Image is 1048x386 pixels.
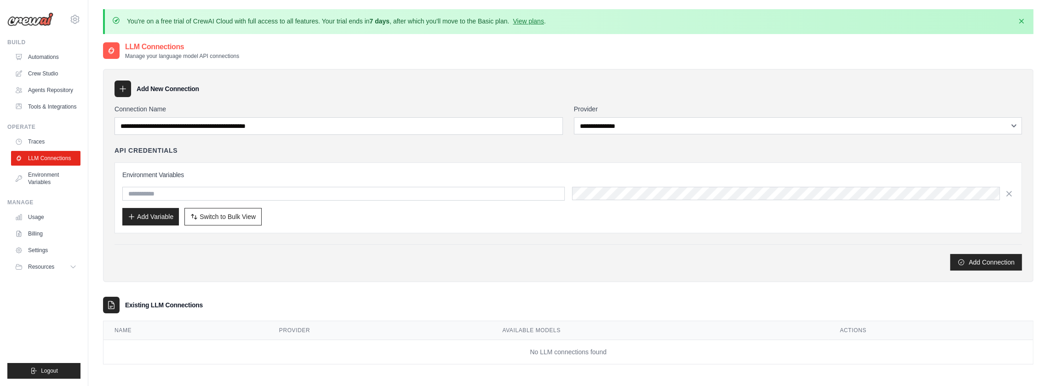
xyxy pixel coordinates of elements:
a: Environment Variables [11,167,80,190]
a: Automations [11,50,80,64]
h3: Existing LLM Connections [125,300,203,310]
div: Build [7,39,80,46]
td: No LLM connections found [103,340,1033,364]
button: Switch to Bulk View [184,208,262,225]
p: You're on a free trial of CrewAI Cloud with full access to all features. Your trial ends in , aft... [127,17,546,26]
th: Actions [829,321,1033,340]
button: Resources [11,259,80,274]
span: Logout [41,367,58,374]
label: Connection Name [115,104,563,114]
a: Traces [11,134,80,149]
div: Manage [7,199,80,206]
button: Add Connection [950,254,1022,271]
h3: Environment Variables [122,170,1014,179]
a: View plans [513,17,544,25]
span: Switch to Bulk View [200,212,256,221]
button: Logout [7,363,80,379]
span: Resources [28,263,54,271]
a: Agents Repository [11,83,80,98]
h2: LLM Connections [125,41,239,52]
div: Operate [7,123,80,131]
th: Provider [268,321,492,340]
a: Crew Studio [11,66,80,81]
a: Tools & Integrations [11,99,80,114]
a: Settings [11,243,80,258]
p: Manage your language model API connections [125,52,239,60]
a: LLM Connections [11,151,80,166]
th: Available Models [491,321,829,340]
strong: 7 days [369,17,389,25]
h4: API Credentials [115,146,178,155]
a: Usage [11,210,80,225]
h3: Add New Connection [137,84,199,93]
img: Logo [7,12,53,26]
label: Provider [574,104,1022,114]
button: Add Variable [122,208,179,225]
a: Billing [11,226,80,241]
th: Name [103,321,268,340]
